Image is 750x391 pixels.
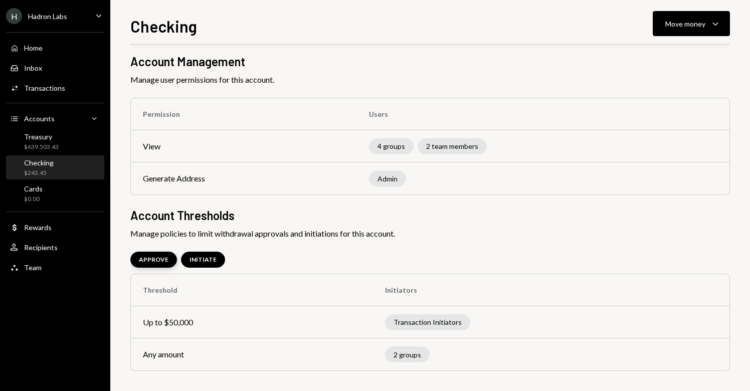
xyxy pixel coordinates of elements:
[130,228,730,240] span: Manage policies to limit withdrawal approvals and initiations for this account.
[139,256,168,264] div: APPROVE
[369,170,406,186] div: Admin
[24,44,43,52] div: Home
[6,79,104,97] a: Transactions
[6,155,104,179] a: Checking$245.45
[653,11,730,36] button: Move money
[6,181,104,206] a: Cards$0.00
[357,98,729,130] th: Users
[24,184,43,193] div: Cards
[24,132,59,141] div: Treasury
[131,130,357,162] td: View
[130,53,730,70] h2: Account Management
[130,74,730,86] span: Manage user permissions for this account.
[190,256,217,264] div: INITIATE
[385,314,470,330] div: Transaction Initiators
[6,109,104,127] a: Accounts
[6,238,104,256] a: Recipients
[24,195,43,204] div: $0.00
[6,39,104,57] a: Home
[130,16,197,36] h1: Checking
[24,114,55,123] div: Accounts
[6,258,104,276] a: Team
[369,138,414,154] div: 4 groups
[131,162,357,194] td: Generate Address
[130,207,730,224] h2: Account Thresholds
[24,143,59,151] div: $639,503.43
[131,274,373,306] th: Threshold
[6,218,104,236] a: Rewards
[131,338,373,370] td: Any amount
[665,19,705,29] div: Move money
[24,243,58,252] div: Recipients
[373,274,729,306] th: Initiators
[418,138,487,154] div: 2 team members
[24,84,65,92] div: Transactions
[24,169,54,177] div: $245.45
[131,98,357,130] th: Permission
[385,346,430,362] div: 2 groups
[24,223,52,232] div: Rewards
[24,158,54,167] div: Checking
[24,64,42,72] div: Inbox
[131,306,373,338] td: Up to $50,000
[28,12,67,21] div: Hadron Labs
[6,129,104,153] a: Treasury$639,503.43
[6,8,22,24] div: H
[6,59,104,77] a: Inbox
[24,263,42,272] div: Team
